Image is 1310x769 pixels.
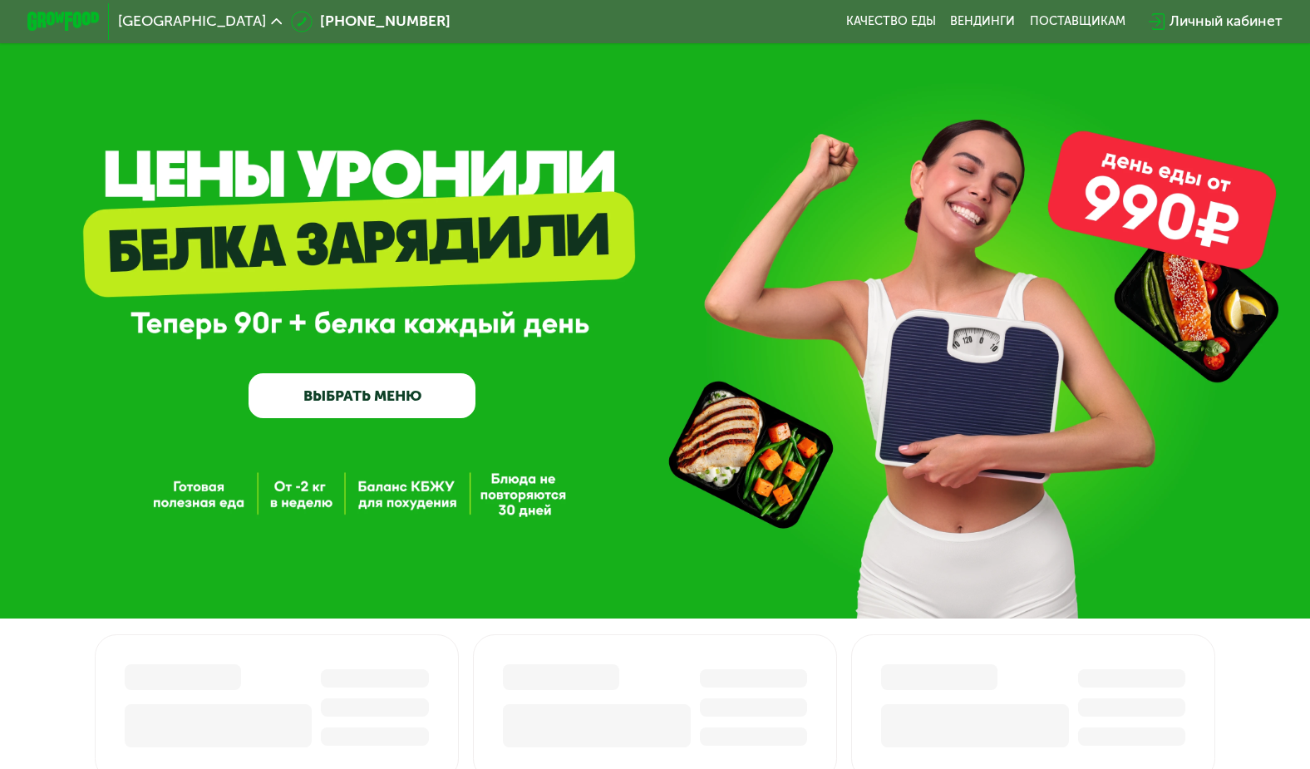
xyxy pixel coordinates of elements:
a: Вендинги [950,14,1015,29]
a: Качество еды [846,14,936,29]
span: [GEOGRAPHIC_DATA] [118,14,266,29]
div: Личный кабинет [1170,11,1283,32]
a: ВЫБРАТЬ МЕНЮ [249,373,475,419]
a: [PHONE_NUMBER] [291,11,451,32]
div: поставщикам [1030,14,1125,29]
